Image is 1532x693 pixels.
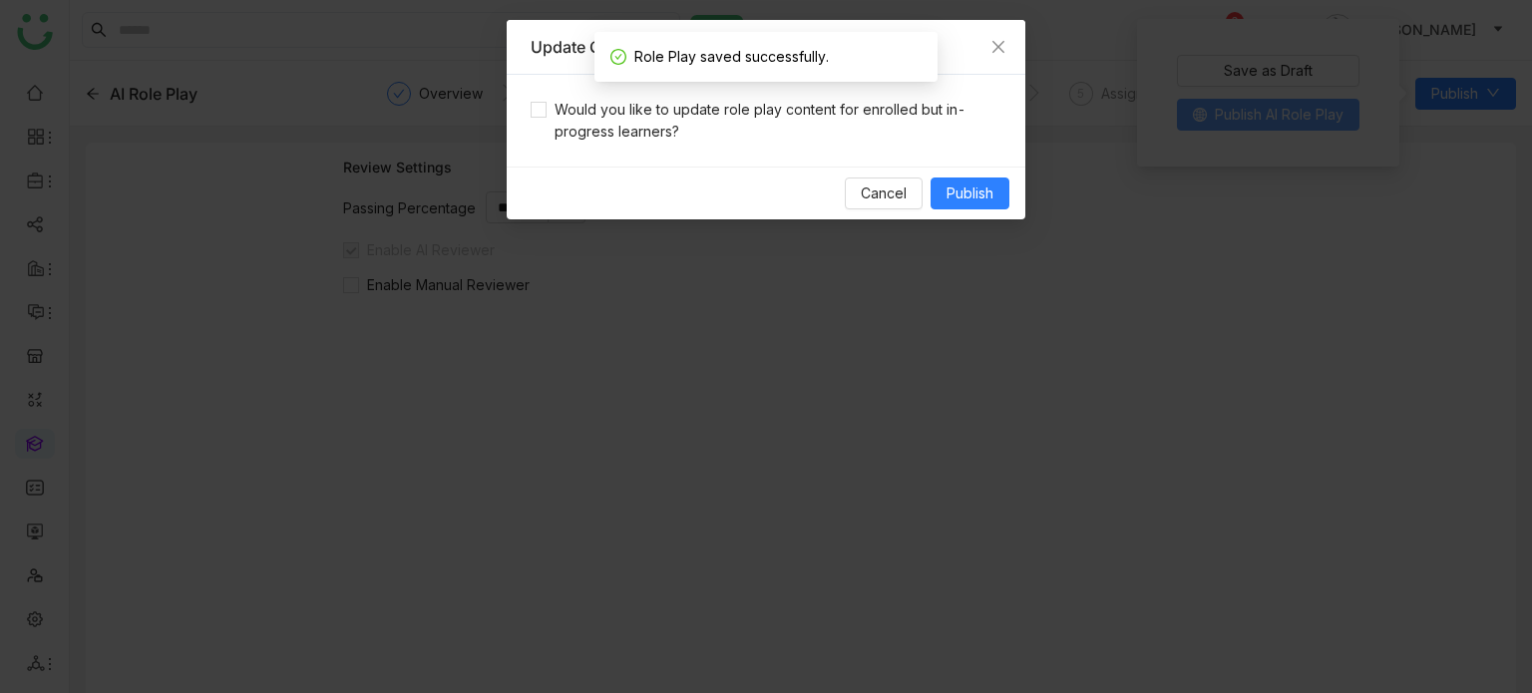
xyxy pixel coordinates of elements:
[861,182,907,204] span: Cancel
[947,182,993,204] span: Publish
[845,177,923,209] button: Cancel
[931,177,1009,209] button: Publish
[531,36,1001,58] div: Update Content for In-Progress Learners
[634,48,829,65] span: Role Play saved successfully.
[547,99,1001,143] span: Would you like to update role play content for enrolled but in-progress learners?
[971,20,1025,74] button: Close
